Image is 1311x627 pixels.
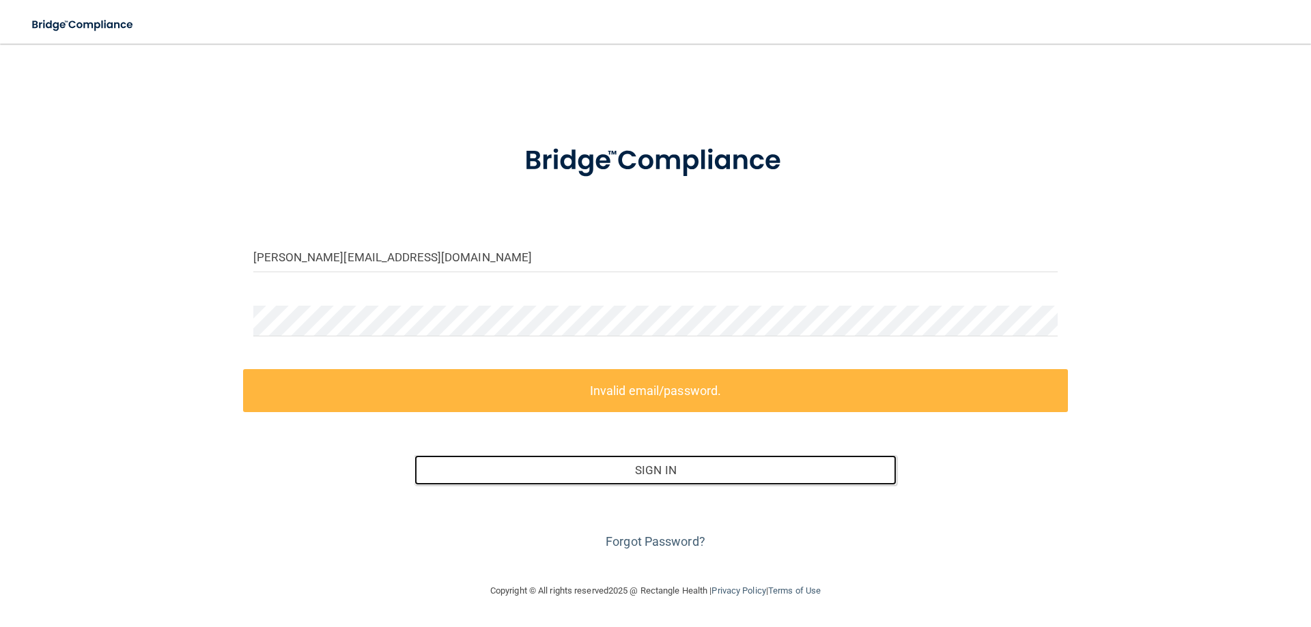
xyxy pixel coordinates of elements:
img: bridge_compliance_login_screen.278c3ca4.svg [496,126,815,196]
img: bridge_compliance_login_screen.278c3ca4.svg [20,11,146,39]
input: Email [253,242,1058,272]
button: Sign In [414,455,897,485]
a: Forgot Password? [606,534,705,549]
a: Terms of Use [768,585,821,596]
label: Invalid email/password. [243,369,1068,412]
div: Copyright © All rights reserved 2025 @ Rectangle Health | | [406,569,905,613]
a: Privacy Policy [711,585,765,596]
